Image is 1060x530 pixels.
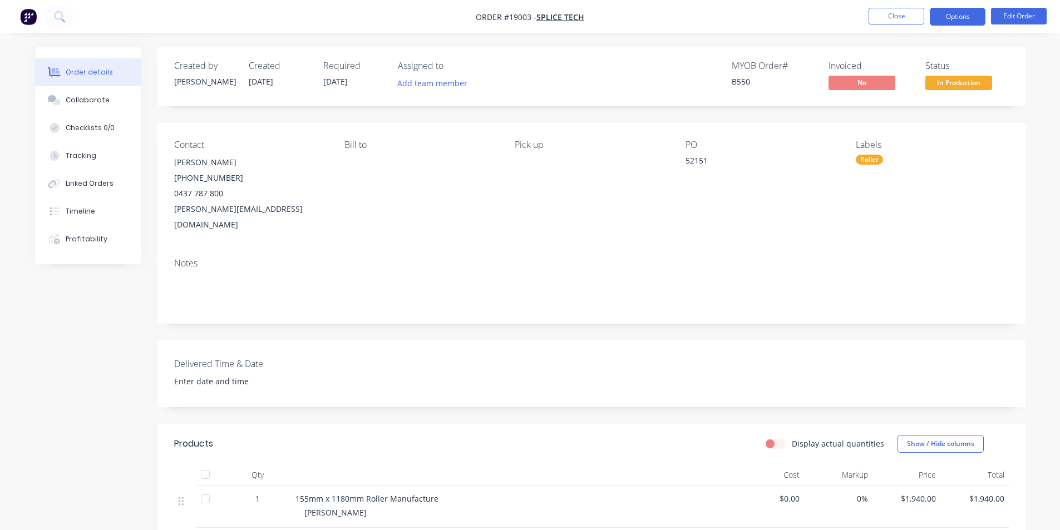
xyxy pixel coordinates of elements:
[925,76,992,92] button: In Production
[66,95,110,105] div: Collaborate
[856,140,1008,150] div: Labels
[898,435,984,453] button: Show / Hide columns
[804,464,872,486] div: Markup
[66,234,107,244] div: Profitability
[174,76,235,87] div: [PERSON_NAME]
[255,493,260,504] span: 1
[877,493,936,504] span: $1,940.00
[249,61,310,71] div: Created
[536,12,584,22] a: Splice Tech
[925,76,992,90] span: In Production
[792,438,884,449] label: Display actual quantities
[808,493,868,504] span: 0%
[732,61,815,71] div: MYOB Order #
[35,225,141,253] button: Profitability
[174,186,327,201] div: 0437 787 800
[872,464,941,486] div: Price
[224,464,291,486] div: Qty
[398,76,474,91] button: Add team member
[323,76,348,87] span: [DATE]
[741,493,800,504] span: $0.00
[476,12,536,22] span: Order #19003 -
[35,86,141,114] button: Collaborate
[174,61,235,71] div: Created by
[869,8,924,24] button: Close
[66,151,96,161] div: Tracking
[166,373,305,390] input: Enter date and time
[991,8,1047,24] button: Edit Order
[174,155,327,170] div: [PERSON_NAME]
[174,437,213,450] div: Products
[686,140,838,150] div: PO
[174,155,327,232] div: [PERSON_NAME][PHONE_NUMBER]0437 787 800[PERSON_NAME][EMAIL_ADDRESS][DOMAIN_NAME]
[174,201,327,232] div: [PERSON_NAME][EMAIL_ADDRESS][DOMAIN_NAME]
[686,155,825,170] div: 52151
[35,114,141,142] button: Checklists 0/0
[945,493,1004,504] span: $1,940.00
[930,8,985,26] button: Options
[829,61,912,71] div: Invoiced
[174,140,327,150] div: Contact
[249,76,273,87] span: [DATE]
[732,76,815,87] div: B550
[35,197,141,225] button: Timeline
[66,179,114,189] div: Linked Orders
[323,61,384,71] div: Required
[736,464,805,486] div: Cost
[344,140,497,150] div: Bill to
[174,258,1009,269] div: Notes
[66,123,115,133] div: Checklists 0/0
[66,206,95,216] div: Timeline
[20,8,37,25] img: Factory
[856,155,883,165] div: Roller
[829,76,895,90] span: No
[35,170,141,197] button: Linked Orders
[398,61,509,71] div: Assigned to
[304,507,367,518] span: [PERSON_NAME]
[925,61,1009,71] div: Status
[35,58,141,86] button: Order details
[174,170,327,186] div: [PHONE_NUMBER]
[940,464,1009,486] div: Total
[35,142,141,170] button: Tracking
[295,493,438,504] span: 155mm x 1180mm Roller Manufacture
[391,76,473,91] button: Add team member
[174,357,313,370] label: Delivered Time & Date
[66,67,113,77] div: Order details
[515,140,667,150] div: Pick up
